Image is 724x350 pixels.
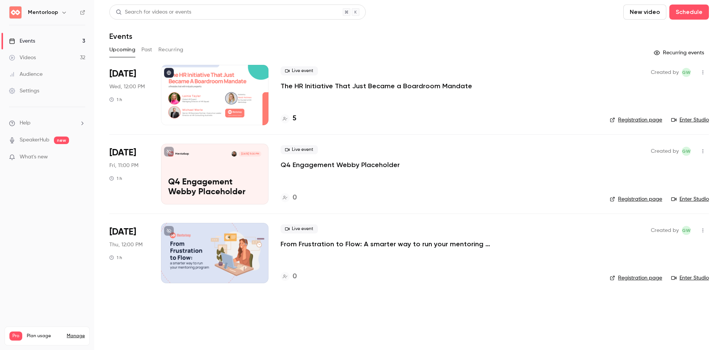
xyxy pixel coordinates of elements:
[651,226,679,235] span: Created by
[175,152,189,156] p: Mentorloop
[9,87,39,95] div: Settings
[9,54,36,61] div: Videos
[623,5,666,20] button: New video
[109,65,149,125] div: Oct 29 Wed, 12:00 PM (Australia/Melbourne)
[671,195,709,203] a: Enter Studio
[28,9,58,16] h6: Mentorloop
[158,44,184,56] button: Recurring
[232,151,237,157] img: Jess Benham
[281,193,297,203] a: 0
[9,119,85,127] li: help-dropdown-opener
[671,116,709,124] a: Enter Studio
[109,44,135,56] button: Upcoming
[9,6,21,18] img: Mentorloop
[293,193,297,203] h4: 0
[281,114,296,124] a: 5
[161,144,268,204] a: Q4 Engagement Webby PlaceholderMentorloopJess Benham[DATE] 11:00 PMQ4 Engagement Webby Placeholder
[682,68,690,77] span: GW
[9,71,43,78] div: Audience
[293,114,296,124] h4: 5
[20,153,48,161] span: What's new
[109,68,136,80] span: [DATE]
[650,47,709,59] button: Recurring events
[281,66,318,75] span: Live event
[141,44,152,56] button: Past
[109,97,122,103] div: 1 h
[168,178,261,197] p: Q4 Engagement Webby Placeholder
[20,119,31,127] span: Help
[293,272,297,282] h4: 0
[610,116,662,124] a: Registration page
[610,195,662,203] a: Registration page
[109,226,136,238] span: [DATE]
[109,147,136,159] span: [DATE]
[281,81,472,91] a: The HR Initiative That Just Became a Boardroom Mandate
[281,272,297,282] a: 0
[116,8,191,16] div: Search for videos or events
[682,147,690,156] span: GW
[9,37,35,45] div: Events
[281,160,400,169] a: Q4 Engagement Webby Placeholder
[651,147,679,156] span: Created by
[682,68,691,77] span: Grace Winstanley
[239,151,261,157] span: [DATE] 11:00 PM
[669,5,709,20] button: Schedule
[682,226,691,235] span: Grace Winstanley
[281,224,318,233] span: Live event
[109,223,149,283] div: Dec 11 Thu, 12:00 PM (Australia/Melbourne)
[109,32,132,41] h1: Events
[651,68,679,77] span: Created by
[109,241,143,249] span: Thu, 12:00 PM
[109,255,122,261] div: 1 h
[610,274,662,282] a: Registration page
[27,333,62,339] span: Plan usage
[281,145,318,154] span: Live event
[54,137,69,144] span: new
[109,144,149,204] div: Nov 21 Fri, 12:00 PM (Europe/London)
[281,239,507,249] a: From Frustration to Flow: A smarter way to run your mentoring program (APAC)
[9,332,22,341] span: Pro
[109,175,122,181] div: 1 h
[682,147,691,156] span: Grace Winstanley
[682,226,690,235] span: GW
[109,162,138,169] span: Fri, 11:00 PM
[67,333,85,339] a: Manage
[20,136,49,144] a: SpeakerHub
[671,274,709,282] a: Enter Studio
[109,83,145,91] span: Wed, 12:00 PM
